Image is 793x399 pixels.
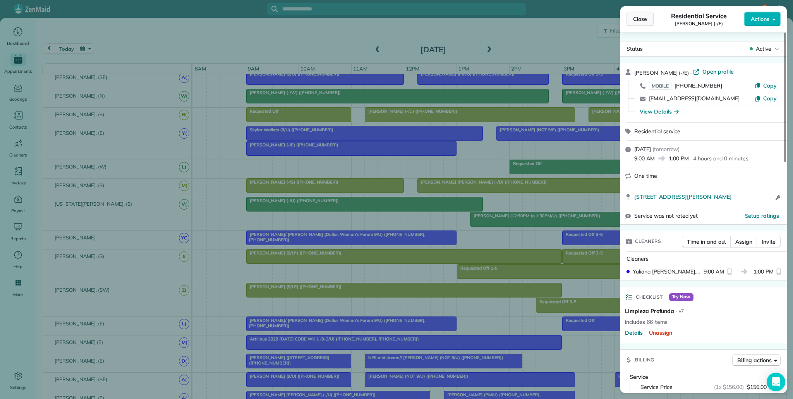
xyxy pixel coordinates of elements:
[682,236,731,248] button: Time in and out
[675,82,722,89] span: [PHONE_NUMBER]
[636,381,781,393] button: Service Price(1x $156.00)$156.00
[634,172,657,179] span: One time
[737,356,772,364] span: Billing actions
[625,329,643,337] button: Details
[735,238,752,246] span: Assign
[693,155,748,162] p: 4 hours and 0 minutes
[636,293,663,301] span: Checklist
[649,95,740,102] a: [EMAIL_ADDRESS][DOMAIN_NAME]
[635,356,654,364] span: Billing
[640,108,679,115] button: View Details
[625,307,674,315] span: Limpieza Profunda
[714,383,744,391] span: (1x $156.00)
[633,15,647,23] span: Close
[634,212,698,220] span: Service was not rated yet
[756,45,771,53] span: Active
[675,21,723,27] span: [PERSON_NAME] (-/E)
[634,193,732,201] span: [STREET_ADDRESS][PERSON_NAME]
[676,307,677,315] span: ⋅
[635,237,661,245] span: Cleaners
[745,212,779,220] button: Setup ratings
[633,268,700,275] span: Yuliana [PERSON_NAME]. (E)
[634,146,651,153] span: [DATE]
[627,45,643,52] span: Status
[755,95,777,102] button: Copy
[757,236,781,248] button: Invite
[755,82,777,89] button: Copy
[689,70,693,76] span: ·
[679,308,684,314] span: v7
[763,82,777,89] span: Copy
[627,255,649,262] span: Cleaners
[763,95,777,102] span: Copy
[747,383,767,391] span: $156.00
[751,15,769,23] span: Actions
[625,318,668,326] span: includes 66 items
[767,373,785,391] div: Open Intercom Messenger
[652,146,680,153] span: ( tomorrow )
[634,69,689,76] span: [PERSON_NAME] (-/E)
[704,268,724,275] span: 9:00 AM
[634,128,680,135] span: Residential service
[634,155,655,162] span: 9:00 AM
[730,236,757,248] button: Assign
[640,383,673,391] span: Service Price
[649,82,722,89] a: MOBILE[PHONE_NUMBER]
[649,82,671,90] span: MOBILE
[634,193,773,201] a: [STREET_ADDRESS][PERSON_NAME]
[687,238,726,246] span: Time in and out
[627,12,654,26] button: Close
[693,68,734,76] a: Open profile
[630,373,648,380] span: Service
[762,238,776,246] span: Invite
[671,11,726,21] span: Residential Service
[669,155,689,162] span: 1:00 PM
[702,68,734,76] span: Open profile
[669,293,694,301] span: Try Now
[649,329,673,337] button: Unassign
[754,268,774,275] span: 1:00 PM
[745,212,779,219] span: Setup ratings
[773,193,782,202] button: Open access information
